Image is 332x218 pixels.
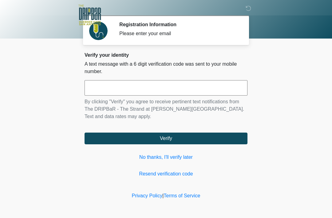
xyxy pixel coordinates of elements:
p: By clicking "Verify" you agree to receive pertinent text notifications from The DRIPBaR - The Str... [85,98,247,120]
img: The DRIPBaR - The Strand at Huebner Oaks Logo [78,5,101,25]
a: Privacy Policy [132,193,163,198]
a: Terms of Service [164,193,200,198]
div: Please enter your email [119,30,238,37]
button: Verify [85,133,247,144]
p: A text message with a 6 digit verification code was sent to your mobile number. [85,60,247,75]
a: | [162,193,164,198]
img: Agent Avatar [89,22,108,40]
a: Resend verification code [85,170,247,178]
a: No thanks, I'll verify later [85,154,247,161]
h2: Verify your identity [85,52,247,58]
